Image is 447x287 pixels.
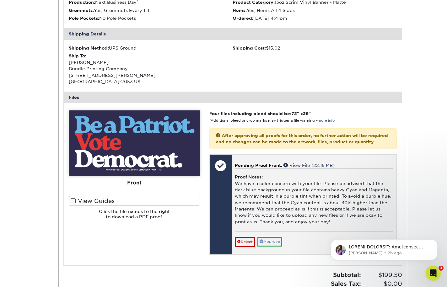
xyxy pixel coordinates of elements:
span: 36 [303,111,309,116]
div: Shipping Details [64,28,402,40]
h6: Click the file names to the right to download a PDF proof. [69,209,200,224]
label: View Guides [69,196,200,206]
strong: Shipping Method: [69,45,109,50]
a: Approve [257,237,282,247]
div: Front [69,176,200,190]
span: $199.50 [363,271,402,279]
span: Pending Proof Front: [235,163,282,168]
a: more info [318,119,335,123]
span: 72 [291,111,297,116]
strong: Hems: [233,8,247,13]
strong: Shipping Cost: [233,45,266,50]
strong: Subtotal: [333,271,361,278]
div: We have a color concern with your file. Please be advised that the dark blue background in your f... [235,168,393,231]
p: Message from Erica, sent 2h ago [27,24,108,30]
strong: Ordered: [233,16,253,21]
small: *Additional bleed or crop marks may trigger a file warning – [209,119,335,123]
li: Yes, Grommets Every 1 ft. [69,7,233,13]
strong: Your files including bleed should be: " x " [209,111,311,116]
div: [PERSON_NAME] Brindle Printing Company [STREET_ADDRESS][PERSON_NAME] [GEOGRAPHIC_DATA]-2053 US [69,53,233,85]
strong: Ship To: [69,53,86,58]
div: UPS Ground [69,45,233,51]
li: Yes, Hems All 4 Sides [233,7,397,13]
a: Reject [235,237,255,247]
strong: Proof Notes: [235,174,263,179]
strong: Grommets: [69,8,94,13]
div: Files [64,92,402,103]
span: LOREMI DOLORSIT: Ametconsec Adipi 055079-04290-905 Elits doe tem incidid utla etdol magna aliq En... [27,18,108,210]
iframe: Intercom notifications message [321,226,447,270]
a: View File (22.15 MB) [283,163,335,168]
li: No Pole Pockets [69,15,233,21]
strong: Sales Tax: [331,280,361,287]
div: $15.02 [233,45,397,51]
strong: Pole Pockets: [69,16,99,21]
li: [DATE] 4:41pm [233,15,397,21]
iframe: Intercom live chat [426,266,441,281]
span: 3 [439,266,444,271]
strong: After approving all proofs for this order, no further action will be required and no changes can ... [216,133,388,144]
